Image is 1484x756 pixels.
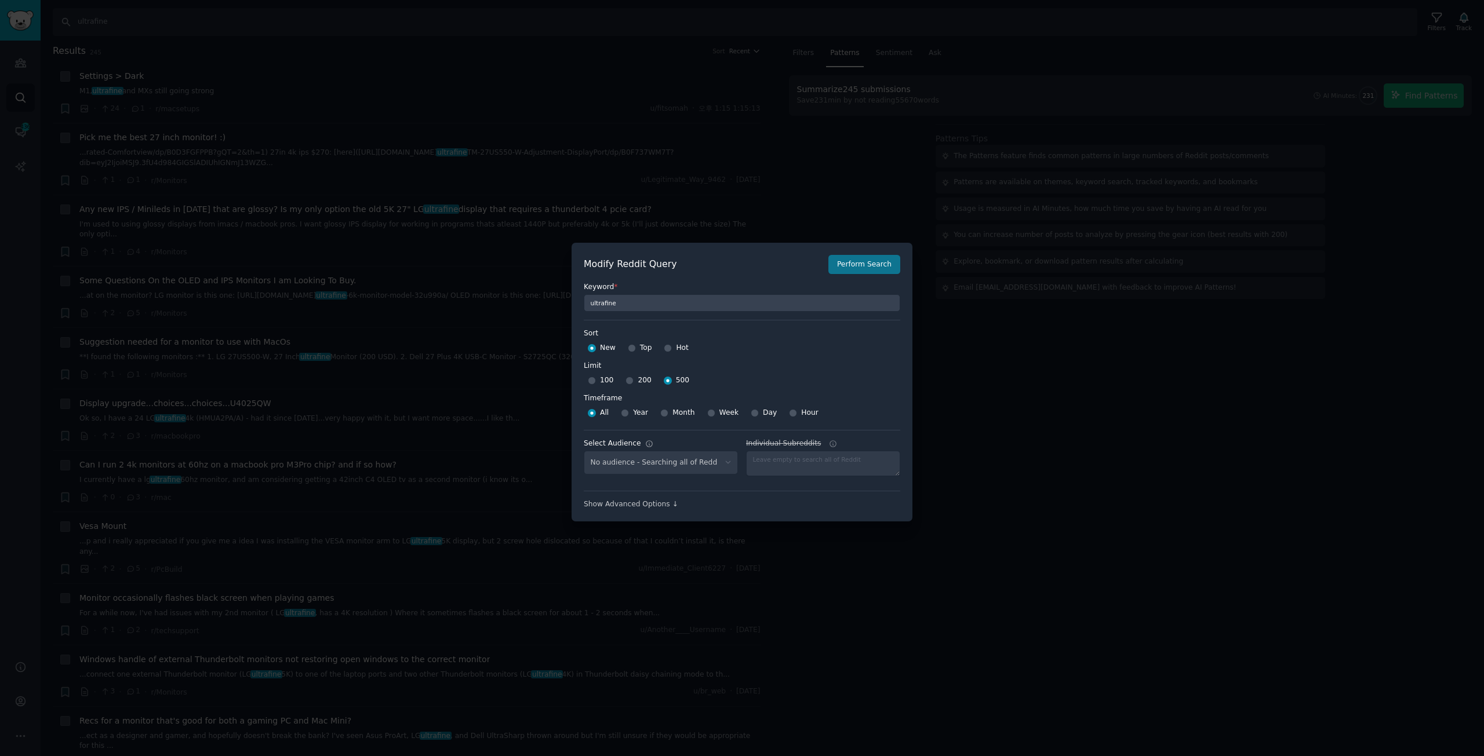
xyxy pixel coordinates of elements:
[584,439,641,449] div: Select Audience
[584,257,822,272] h2: Modify Reddit Query
[676,343,689,353] span: Hot
[638,375,651,386] span: 200
[600,375,613,386] span: 100
[828,255,900,275] button: Perform Search
[584,328,900,339] label: Sort
[584,389,900,404] label: Timeframe
[801,408,819,418] span: Hour
[746,439,900,449] label: Individual Subreddits
[672,408,694,418] span: Month
[676,375,689,386] span: 500
[719,408,739,418] span: Week
[763,408,777,418] span: Day
[584,499,900,510] div: Show Advanced Options ↓
[633,408,648,418] span: Year
[640,343,652,353] span: Top
[584,294,900,312] input: Keyword to search on Reddit
[600,343,616,353] span: New
[600,408,609,418] span: All
[584,282,900,293] label: Keyword
[584,361,601,371] div: Limit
